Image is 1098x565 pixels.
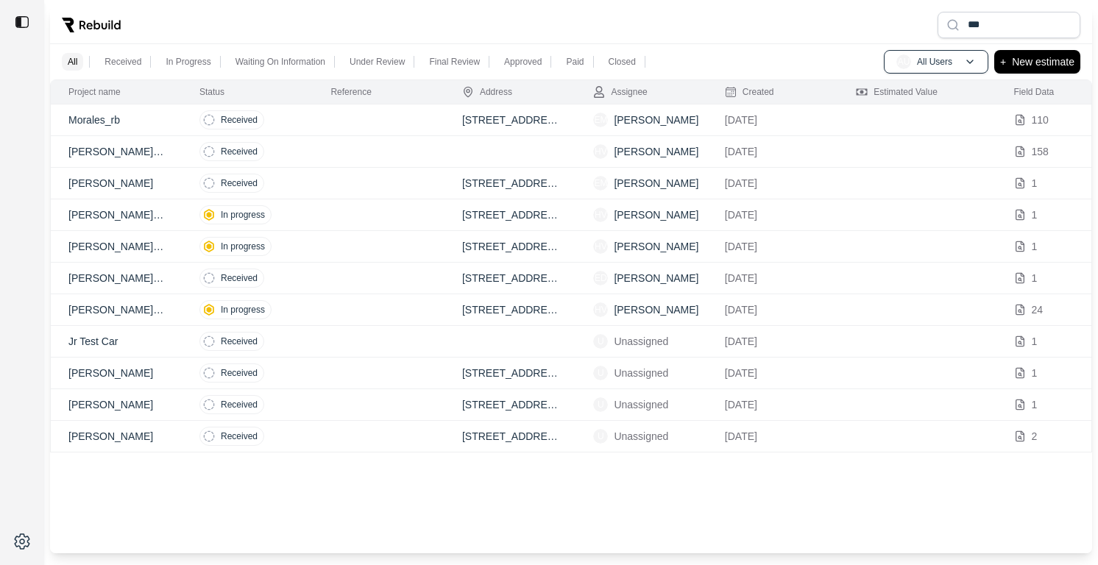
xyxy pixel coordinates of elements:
span: HV [593,144,608,159]
span: EM [593,176,608,191]
p: Unassigned [614,334,668,349]
p: 1 [1032,239,1038,254]
p: Paid [566,56,584,68]
td: [STREET_ADDRESS] [444,358,575,389]
p: [DATE] [725,113,821,127]
p: [DATE] [725,239,821,254]
p: [PERSON_NAME] [68,176,164,191]
td: [STREET_ADDRESS][PERSON_NAME] [444,231,575,263]
img: in-progress.svg [203,304,215,316]
p: [DATE] [725,271,821,285]
div: Field Data [1014,86,1055,98]
p: All Users [917,56,952,68]
td: [STREET_ADDRESS][PERSON_NAME] [444,263,575,294]
p: Received [105,56,141,68]
p: [PERSON_NAME] [614,239,698,254]
p: In progress [221,304,265,316]
p: Closed [609,56,636,68]
p: 1 [1032,334,1038,349]
p: Received [221,399,258,411]
p: [PERSON_NAME] [614,302,698,317]
p: [DATE] [725,302,821,317]
button: +New estimate [994,50,1080,74]
p: [PERSON_NAME] [PERSON_NAME] [68,271,164,285]
p: Under Review [350,56,405,68]
div: Status [199,86,224,98]
p: 110 [1032,113,1049,127]
span: U [593,429,608,444]
p: Received [221,114,258,126]
p: 1 [1032,397,1038,412]
div: Created [725,86,774,98]
span: ED [593,271,608,285]
p: Approved [504,56,542,68]
p: [PERSON_NAME] [614,207,698,222]
img: Rebuild [62,18,121,32]
p: [PERSON_NAME] [68,429,164,444]
img: in-progress.svg [203,241,215,252]
p: Received [221,335,258,347]
p: Received [221,367,258,379]
span: U [593,334,608,349]
div: Reference [330,86,371,98]
p: [PERSON_NAME] Test [68,144,164,159]
span: U [593,397,608,412]
p: Jr Test Car [68,334,164,349]
p: Received [221,177,258,189]
p: In Progress [166,56,210,68]
p: [PERSON_NAME] [614,144,698,159]
p: Unassigned [614,429,668,444]
div: Estimated Value [856,86,938,98]
p: [DATE] [725,366,821,380]
p: [DATE] [725,176,821,191]
p: 1 [1032,207,1038,222]
p: [PERSON_NAME] [68,397,164,412]
p: [DATE] [725,207,821,222]
span: HV [593,207,608,222]
p: [PERSON_NAME] Rt [68,239,164,254]
p: Received [221,146,258,157]
td: [STREET_ADDRESS] [444,104,575,136]
p: 1 [1032,176,1038,191]
td: [STREET_ADDRESS][US_STATE] [444,421,575,452]
td: [STREET_ADDRESS] [444,168,575,199]
span: HV [593,239,608,254]
span: EM [593,113,608,127]
p: [PERSON_NAME] Test [68,207,164,222]
img: toggle sidebar [15,15,29,29]
p: [PERSON_NAME] [614,176,698,191]
p: Unassigned [614,397,668,412]
div: Project name [68,86,121,98]
div: Assignee [593,86,647,98]
p: 1 [1032,271,1038,285]
p: [PERSON_NAME] [614,113,698,127]
p: 1 [1032,366,1038,380]
img: in-progress.svg [203,209,215,221]
p: New estimate [1012,53,1074,71]
p: [DATE] [725,429,821,444]
p: [DATE] [725,334,821,349]
span: U [593,366,608,380]
td: [STREET_ADDRESS] [444,294,575,326]
p: [PERSON_NAME] Test [68,302,164,317]
p: Unassigned [614,366,668,380]
p: Received [221,430,258,442]
p: Morales_rb [68,113,164,127]
td: [STREET_ADDRESS] [444,389,575,421]
p: Waiting On Information [235,56,325,68]
p: [PERSON_NAME] [614,271,698,285]
p: Received [221,272,258,284]
p: [DATE] [725,144,821,159]
p: + [1000,53,1006,71]
p: All [68,56,77,68]
p: Final Review [429,56,480,68]
p: 24 [1032,302,1044,317]
span: AU [896,54,911,69]
p: In progress [221,241,265,252]
span: HV [593,302,608,317]
p: [PERSON_NAME] [68,366,164,380]
button: AUAll Users [884,50,988,74]
p: In progress [221,209,265,221]
p: 2 [1032,429,1038,444]
td: [STREET_ADDRESS][PERSON_NAME] [444,199,575,231]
